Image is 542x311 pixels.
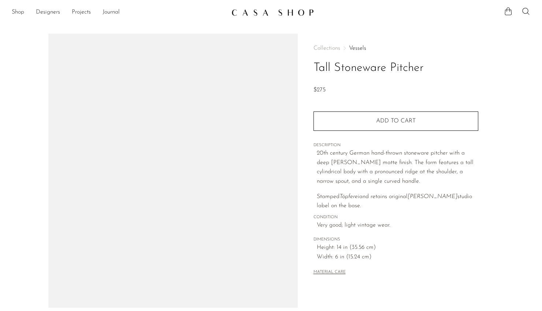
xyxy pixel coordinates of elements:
[376,118,416,124] span: Add to cart
[313,111,478,130] button: Add to cart
[317,192,478,211] p: Stamped and retains original studio label on the base.
[349,45,366,51] a: Vessels
[317,253,478,262] span: Width: 6 in (15.24 cm)
[36,8,60,17] a: Designers
[103,8,120,17] a: Journal
[313,45,478,51] nav: Breadcrumbs
[313,236,478,243] span: DIMENSIONS
[12,6,226,19] ul: NEW HEADER MENU
[317,221,478,230] span: Very good; light vintage wear.
[72,8,91,17] a: Projects
[12,6,226,19] nav: Desktop navigation
[12,8,24,17] a: Shop
[313,45,340,51] span: Collections
[408,194,457,200] em: [PERSON_NAME]
[313,87,326,93] span: $275
[339,194,359,200] em: Töpferei
[317,243,478,253] span: Height: 14 in (35.56 cm)
[313,59,478,77] h1: Tall Stoneware Pitcher
[313,214,478,221] span: CONDITION
[313,270,346,275] button: MATERIAL CARE
[317,149,478,186] p: 20th century German hand-thrown stoneware pitcher with a deep [PERSON_NAME] matte finish. The for...
[313,142,478,149] span: DESCRIPTION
